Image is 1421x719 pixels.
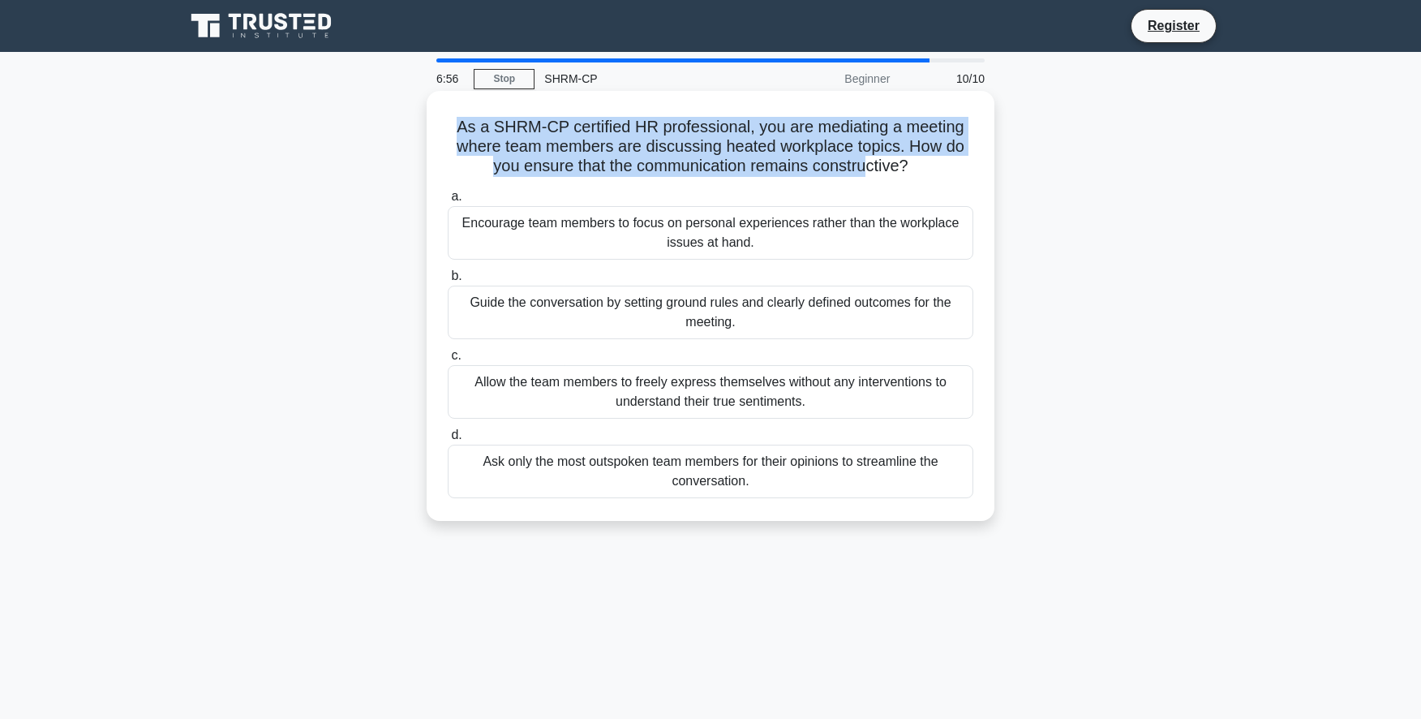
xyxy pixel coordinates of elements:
h5: As a SHRM-CP certified HR professional, you are mediating a meeting where team members are discus... [446,117,975,177]
span: b. [451,269,462,282]
div: Allow the team members to freely express themselves without any interventions to understand their... [448,365,973,419]
a: Stop [474,69,534,89]
span: a. [451,189,462,203]
div: 6:56 [427,62,474,95]
div: Guide the conversation by setting ground rules and clearly defined outcomes for the meeting. [448,286,973,339]
div: Encourage team members to focus on personal experiences rather than the workplace issues at hand. [448,206,973,260]
a: Register [1138,15,1209,36]
div: Beginner [758,62,899,95]
div: 10/10 [899,62,994,95]
div: SHRM-CP [534,62,758,95]
span: d. [451,428,462,441]
div: Ask only the most outspoken team members for their opinions to streamline the conversation. [448,445,973,498]
span: c. [451,348,461,362]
